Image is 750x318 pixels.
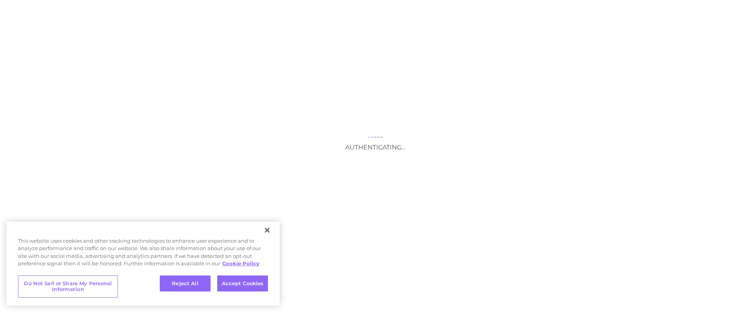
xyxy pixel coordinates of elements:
button: Do Not Sell or Share My Personal Information [18,275,118,298]
button: Close [259,222,276,239]
div: This website uses cookies and other tracking technologies to enhance user experience and to analy... [6,237,280,272]
a: More information about your privacy, opens in a new tab [222,260,259,266]
button: Accept Cookies [217,275,268,292]
div: Cookie banner [6,222,280,306]
h3: Authenticating... [297,144,453,151]
button: Reject All [160,275,211,292]
div: Privacy [6,222,280,306]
